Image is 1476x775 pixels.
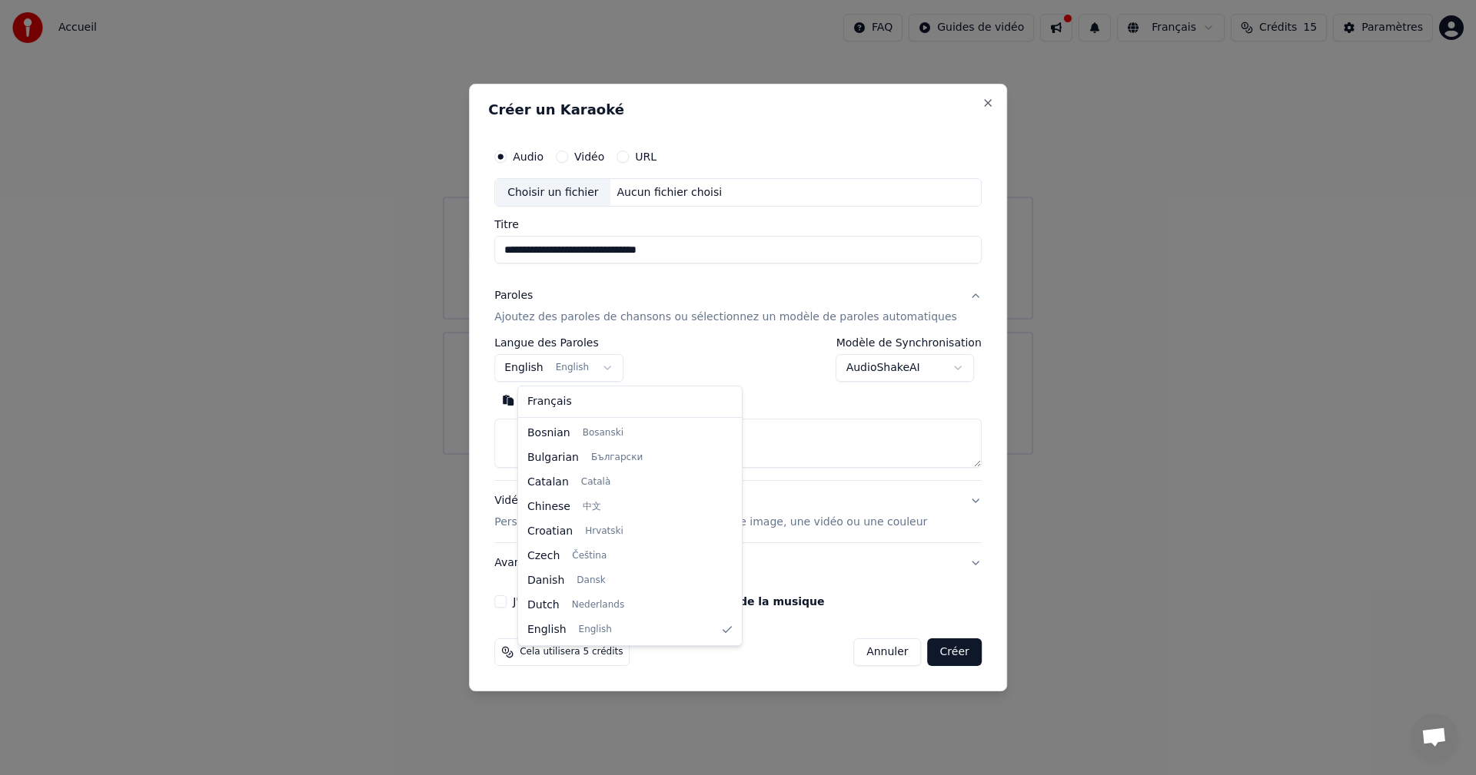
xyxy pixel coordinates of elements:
[583,501,601,513] span: 中文
[572,550,607,562] span: Čeština
[527,548,560,564] span: Czech
[527,499,570,515] span: Chinese
[527,524,573,539] span: Croatian
[527,450,579,465] span: Bulgarian
[585,525,623,538] span: Hrvatski
[583,427,623,439] span: Bosanski
[572,599,624,611] span: Nederlands
[577,575,605,587] span: Dansk
[581,476,610,489] span: Català
[527,622,567,638] span: English
[527,573,564,588] span: Danish
[527,394,572,409] span: Français
[579,624,612,636] span: English
[591,452,643,464] span: Български
[527,475,569,490] span: Catalan
[527,598,560,613] span: Dutch
[527,426,570,441] span: Bosnian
